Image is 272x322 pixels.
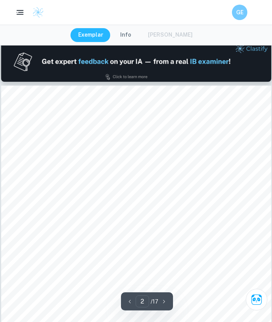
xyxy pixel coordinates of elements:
img: Ad [1,41,271,82]
button: Exemplar [71,28,111,42]
button: Ask Clai [246,289,267,310]
p: / 17 [151,297,158,306]
a: Clastify logo [28,7,44,18]
button: GE [232,5,247,20]
button: Info [112,28,139,42]
h6: GE [235,8,244,17]
img: Clastify logo [32,7,44,18]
